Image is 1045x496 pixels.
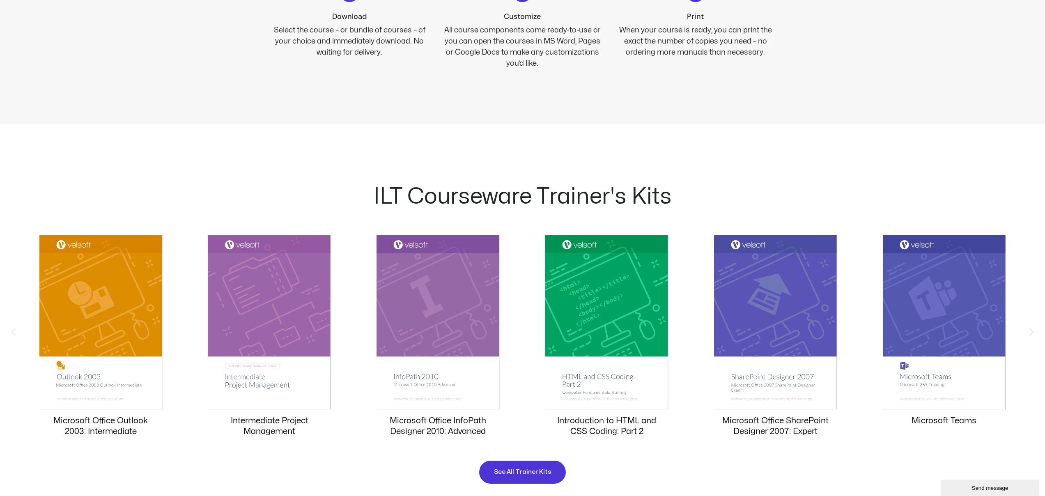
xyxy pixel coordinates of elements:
[390,417,486,435] a: Microsoft Office InfoPath Designer 2010: Advanced
[8,327,18,337] div: Previous slide
[912,417,976,425] a: Microsoft Teams
[1027,327,1037,337] div: Next slide
[268,25,431,58] div: Select the course – or bundle of courses – of your choice and immediately download. No waiting fo...
[441,25,604,69] div: All course components come ready-to-use or you can open the courses in MS Word, Pages or Google D...
[494,467,551,477] span: See All Trainer Kits
[864,235,1024,441] div: 16 / 20
[941,478,1041,496] iframe: chat widget
[614,25,777,58] div: When your course is ready, you can print the exact the number of copies you need – no ordering mo...
[614,12,777,21] h2: Print
[441,12,604,21] h2: Customize
[53,417,148,435] a: Microsoft Office Outlook 2003: Intermediate
[21,235,181,441] div: 11 / 20
[478,460,567,485] a: See All Trainer Kits
[268,12,431,21] h2: Download
[358,235,519,441] div: 13 / 20
[231,417,308,435] a: Intermediate Project Management
[695,235,856,441] div: 15 / 20
[8,186,1037,208] h2: ILT Courseware Trainer's Kits
[722,417,829,435] a: Microsoft Office SharePoint Designer 2007: Expert
[526,235,687,441] div: 14 / 20
[557,417,656,435] a: Introduction to HTML and CSS Coding: Part 2
[189,235,350,441] div: 12 / 20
